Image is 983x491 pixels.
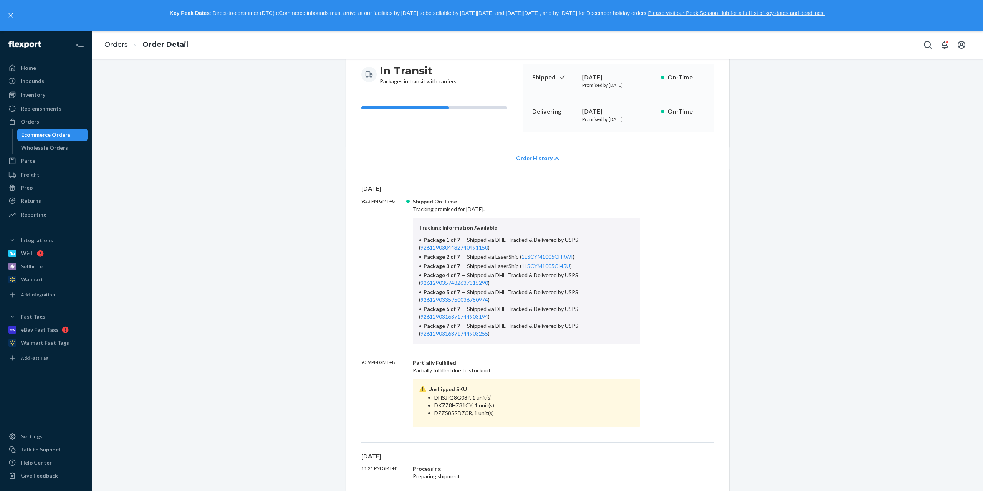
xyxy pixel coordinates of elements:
[461,253,466,260] span: —
[21,105,61,112] div: Replenishments
[413,465,640,473] div: Processing
[21,355,48,361] div: Add Fast Tag
[5,289,88,301] a: Add Integration
[21,77,44,85] div: Inbounds
[8,41,41,48] img: Flexport logo
[954,37,969,53] button: Open account menu
[5,208,88,221] a: Reporting
[5,89,88,101] a: Inventory
[18,7,976,20] p: : Direct-to-consumer (DTC) eCommerce inbounds must arrive at our facilities by [DATE] to be sella...
[920,37,935,53] button: Open Search Box
[17,142,88,154] a: Wholesale Orders
[5,430,88,443] a: Settings
[424,306,460,312] span: Package 6 of 7
[170,10,210,16] strong: Key Peak Dates
[98,33,194,56] ol: breadcrumbs
[21,184,33,192] div: Prep
[434,394,634,402] li: DHSJIQ8G08P, 1 unit(s)
[21,144,68,152] div: Wholesale Orders
[21,91,45,99] div: Inventory
[361,465,407,480] p: 11:21 PM GMT+8
[521,263,570,269] a: 1LSCYM1005CI45U
[21,313,45,321] div: Fast Tags
[521,253,573,260] a: 1LSCYM1005CHRWI
[413,359,640,367] div: Partially Fulfilled
[5,182,88,194] a: Prep
[21,64,36,72] div: Home
[424,289,460,295] span: Package 5 of 7
[532,73,576,82] p: Shipped
[72,37,88,53] button: Close Navigation
[582,73,655,82] div: [DATE]
[424,253,460,260] span: Package 2 of 7
[361,452,714,461] p: [DATE]
[667,73,705,82] p: On-Time
[413,465,640,480] div: Preparing shipment.
[5,247,88,260] a: Wish
[21,459,52,466] div: Help Center
[582,107,655,116] div: [DATE]
[5,352,88,364] a: Add Fast Tag
[5,102,88,115] a: Replenishments
[648,10,825,16] a: Please visit our Peak Season Hub for a full list of key dates and deadlines.
[21,339,69,347] div: Walmart Fast Tags
[413,359,640,427] div: Partially fulfilled due to stockout.
[142,40,188,49] a: Order Detail
[461,289,466,295] span: —
[532,107,576,116] p: Delivering
[21,118,39,126] div: Orders
[516,154,553,162] span: Order History
[5,324,88,336] a: eBay Fast Tags
[461,236,466,243] span: —
[419,236,578,251] span: Shipped via DHL, Tracked & Delivered by USPS ( )
[21,472,58,479] div: Give Feedback
[5,260,88,273] a: Sellbrite
[5,337,88,349] a: Walmart Fast Tags
[582,82,655,88] p: Promised by [DATE]
[21,291,55,298] div: Add Integration
[361,359,407,427] p: 9:39 PM GMT+8
[21,326,59,334] div: eBay Fast Tags
[467,263,572,269] span: Shipped via LaserShip ( )
[7,12,15,19] button: close,
[5,443,88,456] a: Talk to Support
[380,64,457,85] div: Packages in transit with carriers
[5,234,88,246] button: Integrations
[461,263,466,269] span: —
[413,198,640,344] div: Tracking promised for [DATE].
[937,37,952,53] button: Open notifications
[434,409,634,417] li: DZZS85RD7CR, 1 unit(s)
[5,311,88,323] button: Fast Tags
[361,198,407,344] p: 9:23 PM GMT+8
[424,272,460,278] span: Package 4 of 7
[361,184,714,193] p: [DATE]
[21,197,41,205] div: Returns
[21,211,46,218] div: Reporting
[5,456,88,469] a: Help Center
[461,272,466,278] span: —
[5,169,88,181] a: Freight
[5,273,88,286] a: Walmart
[5,62,88,74] a: Home
[420,296,488,303] a: 9261290335950036780974
[420,330,488,337] a: 9261290316871744903255
[419,272,578,286] span: Shipped via DHL, Tracked & Delivered by USPS ( )
[5,155,88,167] a: Parcel
[413,198,640,205] div: Shipped On-Time
[419,289,578,303] span: Shipped via DHL, Tracked & Delivered by USPS ( )
[419,306,578,320] span: Shipped via DHL, Tracked & Delivered by USPS ( )
[419,322,578,337] span: Shipped via DHL, Tracked & Delivered by USPS ( )
[21,236,53,244] div: Integrations
[461,322,466,329] span: —
[582,116,655,122] p: Promised by [DATE]
[5,75,88,87] a: Inbounds
[419,385,634,394] div: Unshipped SKU
[420,244,488,251] a: 9261290304432740491150
[461,306,466,312] span: —
[21,250,34,257] div: Wish
[5,195,88,207] a: Returns
[380,64,457,78] h3: In Transit
[434,402,634,409] li: DKZZ8HZ31CY, 1 unit(s)
[5,470,88,482] button: Give Feedback
[420,313,488,320] a: 9261290316871744903194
